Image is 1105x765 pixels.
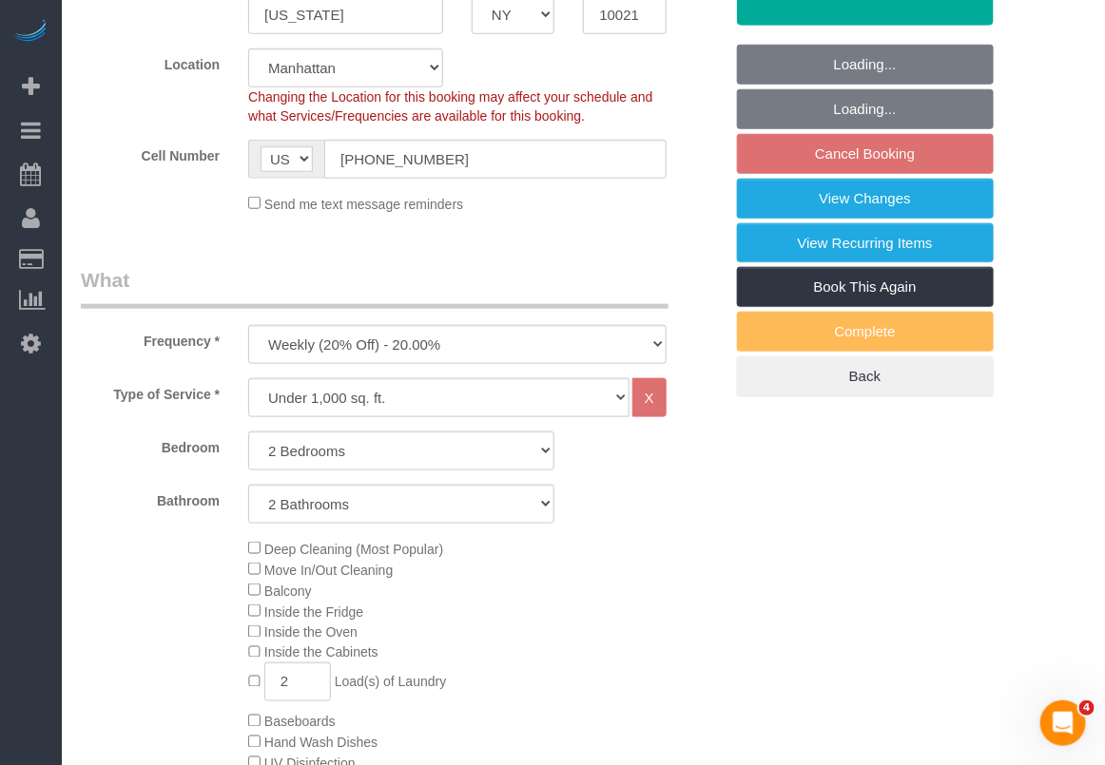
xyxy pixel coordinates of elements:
[1079,700,1095,716] span: 4
[67,48,234,74] label: Location
[737,179,994,219] a: View Changes
[264,736,378,751] span: Hand Wash Dishes
[67,140,234,165] label: Cell Number
[11,19,49,46] img: Automaid Logo
[67,485,234,510] label: Bathroom
[264,715,336,730] span: Baseboards
[264,645,378,660] span: Inside the Cabinets
[248,89,652,124] span: Changing the Location for this booking may affect your schedule and what Services/Frequencies are...
[67,431,234,457] label: Bedroom
[264,583,312,599] span: Balcony
[737,356,994,396] a: Back
[335,675,447,690] span: Load(s) of Laundry
[264,563,393,578] span: Move In/Out Cleaning
[67,378,234,404] label: Type of Service *
[264,625,358,641] span: Inside the Oven
[737,267,994,307] a: Book This Again
[1040,700,1086,746] iframe: Intercom live chat
[81,266,669,309] legend: What
[264,197,463,212] span: Send me text message reminders
[264,604,363,620] span: Inside the Fridge
[67,325,234,351] label: Frequency *
[737,223,994,263] a: View Recurring Items
[324,140,667,179] input: Cell Number
[264,542,443,557] span: Deep Cleaning (Most Popular)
